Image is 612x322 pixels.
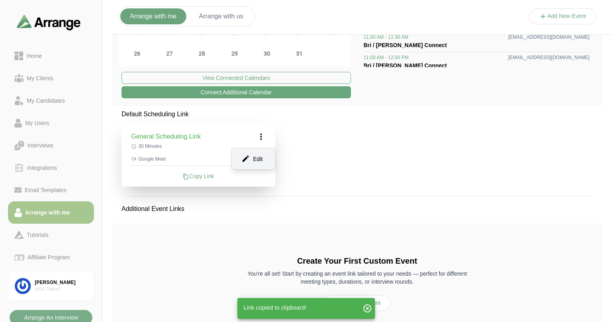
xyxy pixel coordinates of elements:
[294,48,305,59] span: Friday, October 31, 2025
[189,8,253,24] button: Arrange with us
[261,48,273,59] span: Thursday, October 30, 2025
[508,34,590,40] span: [EMAIL_ADDRESS][DOMAIN_NAME]
[112,195,194,223] p: Additional Event Links
[364,42,447,48] span: Bri / [PERSON_NAME] Connect
[17,14,81,30] img: arrangeai-name-small-logo.4d2b8aee.svg
[132,48,143,59] span: Sunday, October 26, 2025
[24,252,73,262] div: Affiliate Program
[131,156,266,162] p: Google Meet
[22,185,70,195] div: Email Templates
[24,141,56,150] div: Interviews
[122,109,275,119] p: Default Scheduling Link
[244,304,307,311] span: Link copied to clipboard!
[22,118,52,128] div: My Users
[324,295,391,311] button: Add New Event
[131,172,266,180] div: Copy Link
[35,279,87,286] div: [PERSON_NAME]
[229,48,240,59] span: Wednesday, October 29, 2025
[122,86,351,98] button: Connect Additional Calendar
[8,67,94,89] a: My Clients
[508,54,590,61] span: [EMAIL_ADDRESS][DOMAIN_NAME]
[164,48,175,59] span: Monday, October 27, 2025
[8,179,94,201] a: Email Templates
[8,45,94,67] a: Home
[364,54,409,61] span: 11:00 AM - 12:00 PM
[122,72,351,84] button: View Connected Calendars
[24,74,57,83] div: My Clients
[196,48,207,59] span: Tuesday, October 28, 2025
[242,270,472,286] p: You're all set! Start by creating an event link tailored to your needs — perfect for different me...
[120,8,186,24] button: Arrange with me
[8,112,94,134] a: My Users
[24,230,52,240] div: Tutorials
[529,8,596,24] button: Add New Event
[235,151,272,166] div: Edit
[8,224,94,246] a: Tutorials
[8,157,94,179] a: Integrations
[8,89,94,112] a: My Candidates
[35,286,87,293] div: HOA Talent
[8,246,94,268] a: Affiliate Program
[364,62,447,69] span: Bri / [PERSON_NAME] Connect
[22,208,73,217] div: Arrange with me
[24,96,68,105] div: My Candidates
[364,34,409,40] span: 11:00 AM - 11:30 AM
[131,132,201,141] h3: General Scheduling Link
[242,255,472,266] h2: Create Your First Custom Event
[8,272,94,300] a: [PERSON_NAME]HOA Talent
[8,201,94,224] a: Arrange with me
[24,51,45,61] div: Home
[24,163,60,173] div: Integrations
[131,143,266,149] p: 30 Minutes
[8,134,94,157] a: Interviews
